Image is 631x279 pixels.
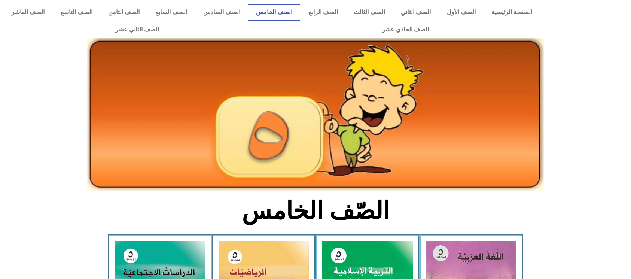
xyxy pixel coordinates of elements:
[484,4,540,21] a: الصفحة الرئيسية
[248,4,300,21] a: الصف الخامس
[346,4,393,21] a: الصف الثالث
[192,196,439,225] h2: الصّف الخامس
[4,21,271,38] a: الصف الثاني عشر
[439,4,484,21] a: الصف الأول
[100,4,147,21] a: الصف الثامن
[300,4,345,21] a: الصف الرابع
[4,4,52,21] a: الصف العاشر
[195,4,248,21] a: الصف السادس
[271,21,540,38] a: الصف الحادي عشر
[393,4,439,21] a: الصف الثاني
[147,4,195,21] a: الصف السابع
[52,4,100,21] a: الصف التاسع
